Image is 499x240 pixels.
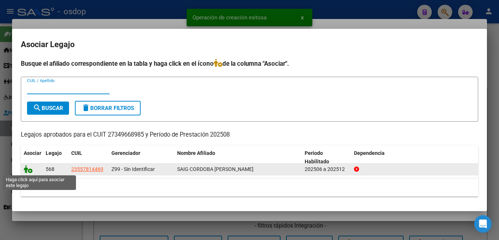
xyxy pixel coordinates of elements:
datatable-header-cell: Periodo Habilitado [302,145,351,169]
button: Borrar Filtros [75,101,141,115]
span: Gerenciador [111,150,140,156]
h4: Busque el afiliado correspondiente en la tabla y haga click en el ícono de la columna "Asociar". [21,59,478,68]
span: 568 [46,166,54,172]
span: Z99 - Sin Identificar [111,166,155,172]
datatable-header-cell: Gerenciador [108,145,174,169]
button: Buscar [27,102,69,115]
span: Legajo [46,150,62,156]
span: SAIG CORDOBA ISMAEL DAVID [177,166,254,172]
span: 23557814469 [71,166,103,172]
div: 1 registros [21,178,478,197]
div: 202506 a 202512 [305,165,348,174]
span: Dependencia [354,150,385,156]
datatable-header-cell: Asociar [21,145,43,169]
div: Open Intercom Messenger [474,215,492,233]
datatable-header-cell: CUIL [68,145,108,169]
mat-icon: search [33,103,42,112]
span: Asociar [24,150,41,156]
datatable-header-cell: Dependencia [351,145,479,169]
span: Nombre Afiliado [177,150,215,156]
p: Legajos aprobados para el CUIT 27349668985 y Período de Prestación 202508 [21,130,478,140]
span: Periodo Habilitado [305,150,329,164]
datatable-header-cell: Legajo [43,145,68,169]
datatable-header-cell: Nombre Afiliado [174,145,302,169]
h2: Asociar Legajo [21,38,478,52]
span: CUIL [71,150,82,156]
mat-icon: delete [81,103,90,112]
span: Buscar [33,105,63,111]
span: Borrar Filtros [81,105,134,111]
